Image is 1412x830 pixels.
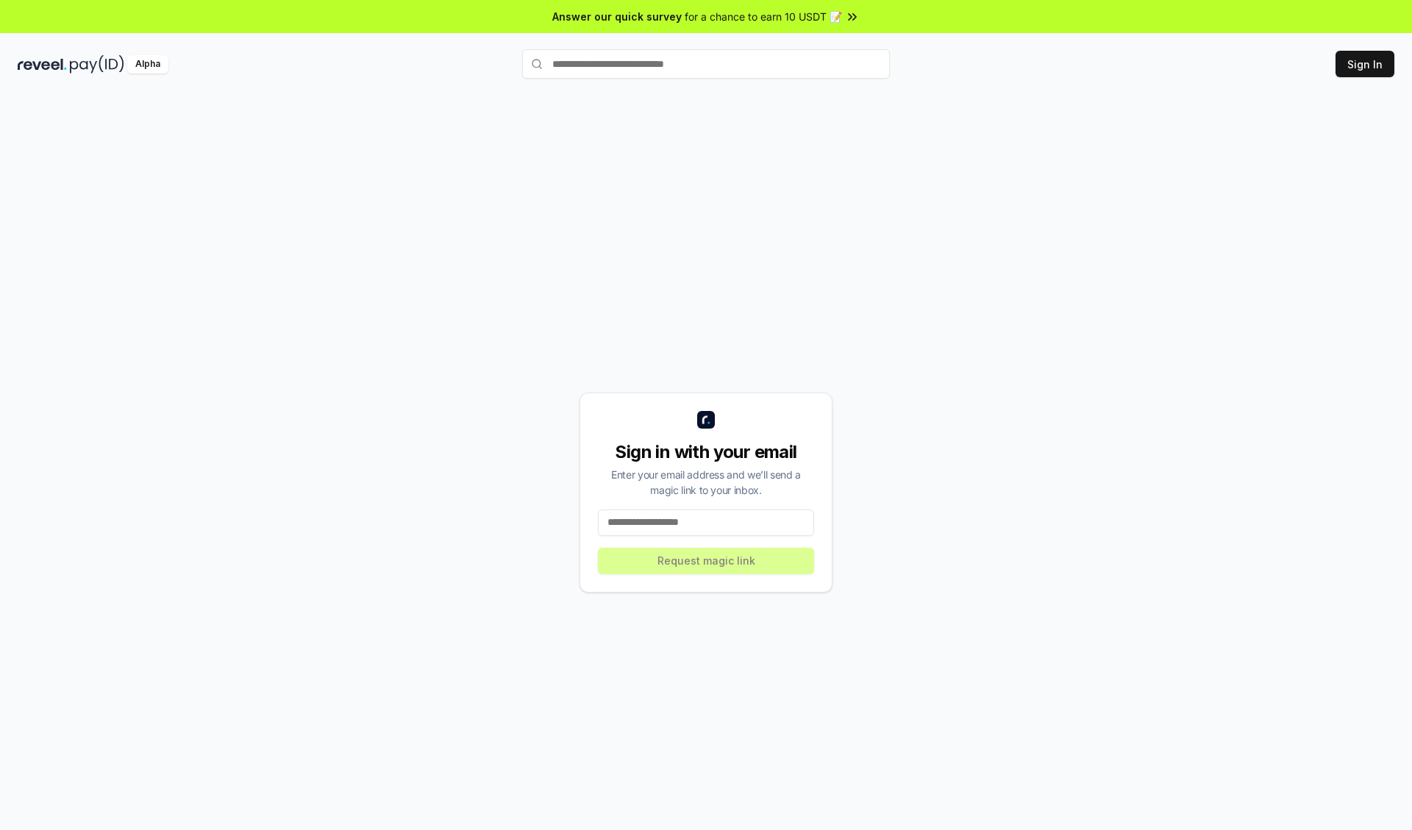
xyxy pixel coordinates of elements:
img: reveel_dark [18,55,67,74]
span: for a chance to earn 10 USDT 📝 [685,9,842,24]
button: Sign In [1336,51,1394,77]
img: pay_id [70,55,124,74]
img: logo_small [697,411,715,429]
div: Alpha [127,55,168,74]
span: Answer our quick survey [552,9,682,24]
div: Sign in with your email [598,440,814,464]
div: Enter your email address and we’ll send a magic link to your inbox. [598,467,814,498]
